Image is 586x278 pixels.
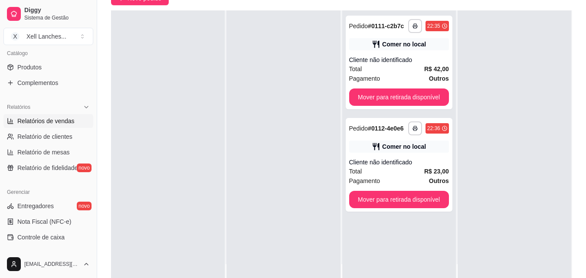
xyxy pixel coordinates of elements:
[349,176,380,186] span: Pagamento
[3,46,93,60] div: Catálogo
[427,125,440,132] div: 22:36
[3,246,93,260] a: Controle de fiado
[17,63,42,72] span: Produtos
[349,88,449,106] button: Mover para retirada disponível
[26,32,66,41] div: Xell Lanches ...
[17,217,71,226] span: Nota Fiscal (NFC-e)
[3,254,93,275] button: [EMAIL_ADDRESS][DOMAIN_NAME]
[3,145,93,159] a: Relatório de mesas
[427,23,440,29] div: 22:35
[24,261,79,268] span: [EMAIL_ADDRESS][DOMAIN_NAME]
[349,167,362,176] span: Total
[349,23,368,29] span: Pedido
[3,230,93,244] a: Controle de caixa
[349,191,449,208] button: Mover para retirada disponível
[3,215,93,229] a: Nota Fiscal (NFC-e)
[3,199,93,213] a: Entregadoresnovo
[17,164,78,172] span: Relatório de fidelidade
[349,158,449,167] div: Cliente não identificado
[11,32,20,41] span: X
[17,249,64,257] span: Controle de fiado
[424,65,449,72] strong: R$ 42,00
[3,114,93,128] a: Relatórios de vendas
[3,185,93,199] div: Gerenciar
[3,3,93,24] a: DiggySistema de Gestão
[424,168,449,175] strong: R$ 23,00
[24,14,90,21] span: Sistema de Gestão
[3,130,93,144] a: Relatório de clientes
[17,78,58,87] span: Complementos
[3,161,93,175] a: Relatório de fidelidadenovo
[17,233,65,242] span: Controle de caixa
[349,64,362,74] span: Total
[349,56,449,64] div: Cliente não identificado
[429,75,449,82] strong: Outros
[368,23,404,29] strong: # 0111-c2b7c
[368,125,404,132] strong: # 0112-4e0e6
[429,177,449,184] strong: Outros
[3,28,93,45] button: Select a team
[382,142,426,151] div: Comer no local
[349,125,368,132] span: Pedido
[17,132,72,141] span: Relatório de clientes
[7,104,30,111] span: Relatórios
[3,76,93,90] a: Complementos
[17,202,54,210] span: Entregadores
[382,40,426,49] div: Comer no local
[24,7,90,14] span: Diggy
[17,117,75,125] span: Relatórios de vendas
[349,74,380,83] span: Pagamento
[3,60,93,74] a: Produtos
[17,148,70,157] span: Relatório de mesas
